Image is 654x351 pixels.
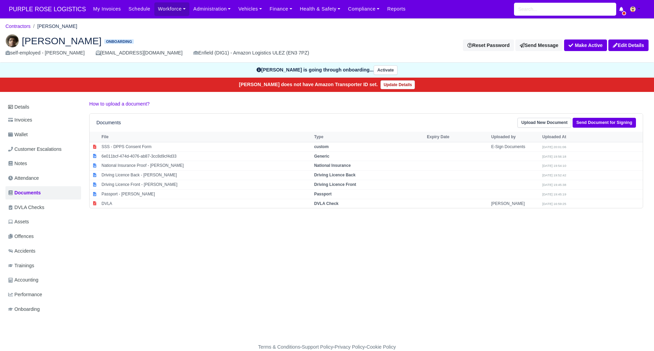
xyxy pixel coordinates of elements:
td: Driving Licence Front - [PERSON_NAME] [100,180,312,190]
small: [DATE] 19:56:18 [542,155,566,158]
a: Wallet [5,128,81,141]
a: Contractors [5,23,31,29]
a: Reports [384,2,409,16]
small: [DATE] 19:52:42 [542,173,566,177]
span: PURPLE ROSE LOGISTICS [5,2,89,16]
td: National Insurance Proof - [PERSON_NAME] [100,161,312,171]
button: Make Active [564,39,607,51]
small: [DATE] 19:45:38 [542,183,566,187]
a: Administration [189,2,234,16]
a: Customer Escalations [5,143,81,156]
a: Privacy Policy [335,344,365,350]
a: Invoices [5,113,81,127]
a: Update Details [380,80,415,89]
a: Performance [5,288,81,301]
span: Onboarding [8,305,40,313]
a: Accidents [5,244,81,258]
a: PURPLE ROSE LOGISTICS [5,3,89,16]
a: Accounting [5,273,81,287]
a: Edit Details [608,39,649,51]
li: [PERSON_NAME] [31,22,77,30]
div: [EMAIL_ADDRESS][DOMAIN_NAME] [96,49,183,57]
span: Offences [8,233,34,240]
th: Type [312,132,425,142]
a: Notes [5,157,81,170]
td: 6e011bcf-474d-4076-ab87-3cc8d9cf4d33 [100,151,312,161]
strong: Driving Licence Back [314,173,355,177]
strong: Generic [314,154,329,159]
input: Search... [514,3,616,16]
span: Assets [8,218,29,226]
a: Documents [5,186,81,200]
span: Onboarding [104,39,134,44]
a: Assets [5,215,81,228]
td: E-Sign Documents [489,142,541,151]
span: DVLA Checks [8,204,44,211]
span: Wallet [8,131,28,139]
a: Workforce [154,2,190,16]
td: SSS - DPPS Consent Form [100,142,312,151]
th: File [100,132,312,142]
a: Finance [266,2,296,16]
small: [DATE] 19:54:10 [542,164,566,167]
span: Documents [8,189,41,197]
small: [DATE] 19:45:19 [542,192,566,196]
a: Attendance [5,172,81,185]
a: Health & Safety [296,2,344,16]
div: - - - [133,343,521,351]
iframe: Chat Widget [620,318,654,351]
th: Uploaded At [541,132,592,142]
a: Send Message [515,39,563,51]
div: Anders Awale [0,29,654,63]
strong: custom [314,144,329,149]
strong: National Insurance [314,163,351,168]
td: Passport - [PERSON_NAME] [100,189,312,199]
span: Accidents [8,247,35,255]
h6: Documents [96,120,121,126]
a: Terms & Conditions [258,344,300,350]
a: Schedule [125,2,154,16]
a: Offences [5,230,81,243]
small: [DATE] 16:59:25 [542,202,566,206]
span: Customer Escalations [8,145,62,153]
span: [PERSON_NAME] [22,36,102,46]
a: Support Policy [302,344,333,350]
span: Trainings [8,262,34,270]
small: [DATE] 20:01:06 [542,145,566,149]
a: Cookie Policy [367,344,396,350]
a: Vehicles [235,2,266,16]
span: Performance [8,291,42,299]
a: My Invoices [89,2,125,16]
span: Invoices [8,116,32,124]
a: DVLA Checks [5,201,81,214]
strong: Driving Licence Front [314,182,356,187]
span: Attendance [8,174,39,182]
a: Compliance [344,2,384,16]
button: Activate [374,65,398,75]
td: DVLA [100,199,312,208]
div: self-employed - [PERSON_NAME] [5,49,85,57]
span: Notes [8,160,27,167]
a: Details [5,101,81,113]
a: Trainings [5,259,81,272]
td: Driving Licence Back - [PERSON_NAME] [100,171,312,180]
div: Enfield (DIG1) - Amazon Logistics ULEZ (EN3 7PZ) [193,49,309,57]
strong: Passport [314,192,331,196]
strong: DVLA Check [314,201,339,206]
a: How to upload a document? [89,101,150,107]
th: Uploaded by [489,132,541,142]
th: Expiry Date [425,132,489,142]
a: Send Document for Signing [573,118,636,128]
td: [PERSON_NAME] [489,199,541,208]
span: Accounting [8,276,38,284]
a: Upload New Document [517,118,571,128]
button: Reset Password [463,39,514,51]
a: Onboarding [5,303,81,316]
